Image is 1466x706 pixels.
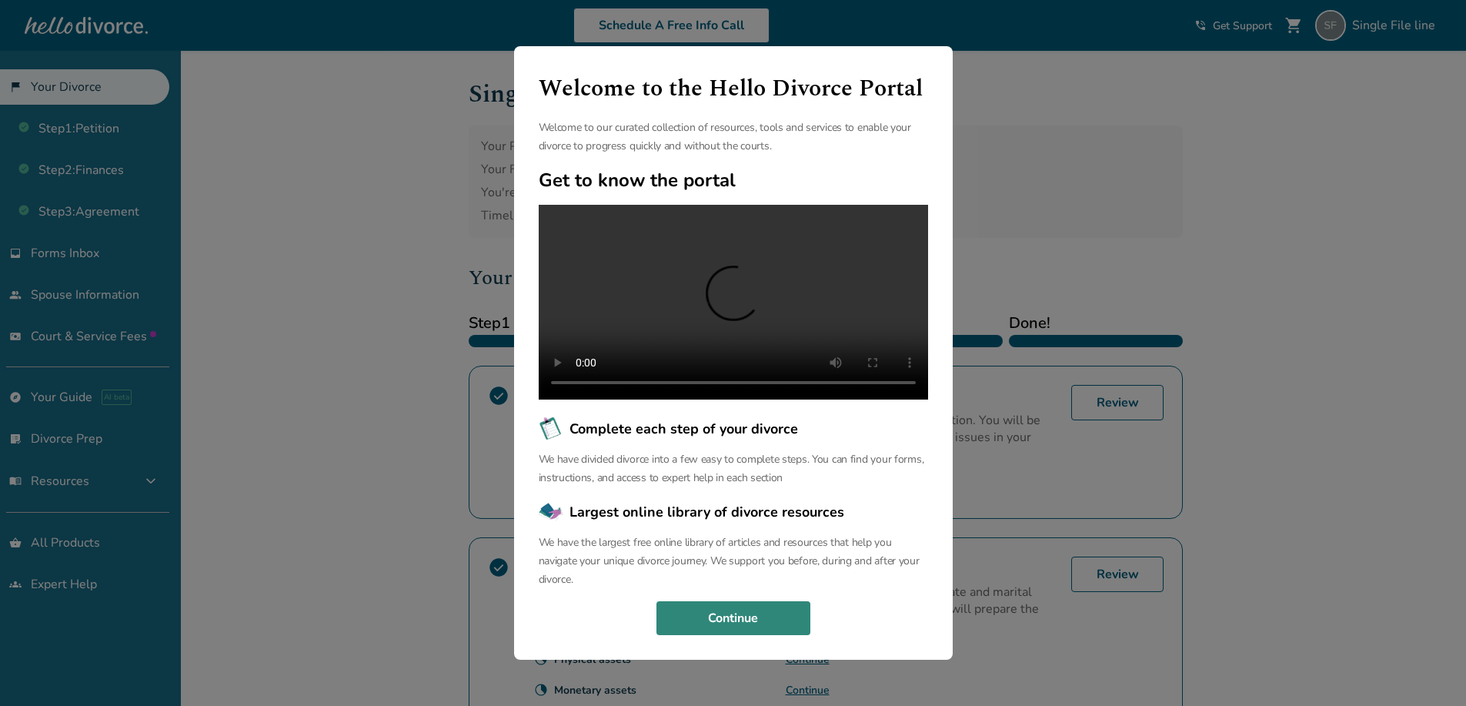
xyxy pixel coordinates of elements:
p: We have divided divorce into a few easy to complete steps. You can find your forms, instructions,... [539,450,928,487]
img: Largest online library of divorce resources [539,500,563,524]
iframe: Chat Widget [1389,632,1466,706]
span: Complete each step of your divorce [569,419,798,439]
h2: Get to know the portal [539,168,928,192]
p: We have the largest free online library of articles and resources that help you navigate your uni... [539,534,928,589]
p: Welcome to our curated collection of resources, tools and services to enable your divorce to prog... [539,119,928,156]
span: Largest online library of divorce resources [569,502,844,522]
button: Continue [656,601,810,635]
h1: Welcome to the Hello Divorce Portal [539,71,928,106]
img: Complete each step of your divorce [539,417,563,441]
